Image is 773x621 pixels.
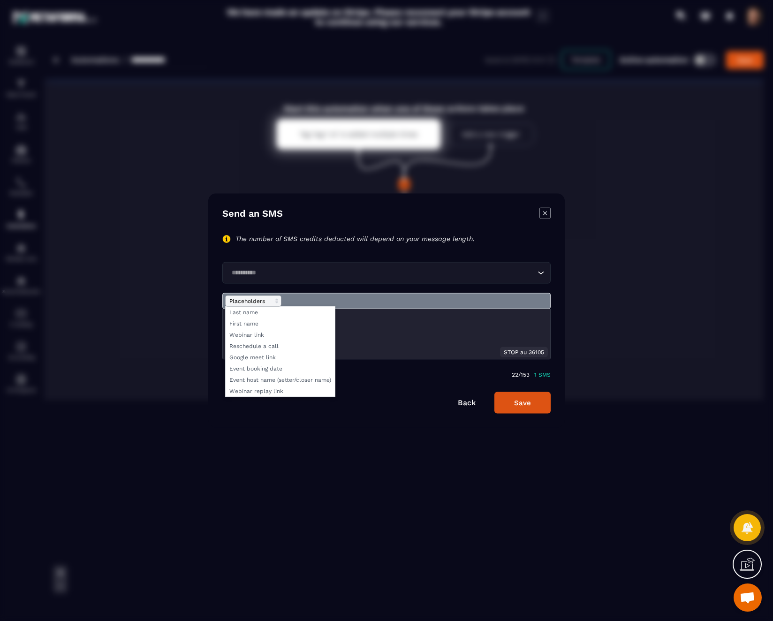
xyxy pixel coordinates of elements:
div: STOP au 36105 [500,347,548,357]
p: 153 [521,371,530,378]
p: 1 SMS [534,371,551,378]
button: Save [494,392,551,414]
p: The number of SMS credits deducted will depend on your message length. [235,235,475,243]
p: 22/ [512,371,521,378]
a: Back [458,398,476,407]
div: Search for option [222,262,551,284]
h4: Send an SMS [222,208,283,221]
input: Search for option [228,268,535,278]
a: Open chat [734,583,762,612]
